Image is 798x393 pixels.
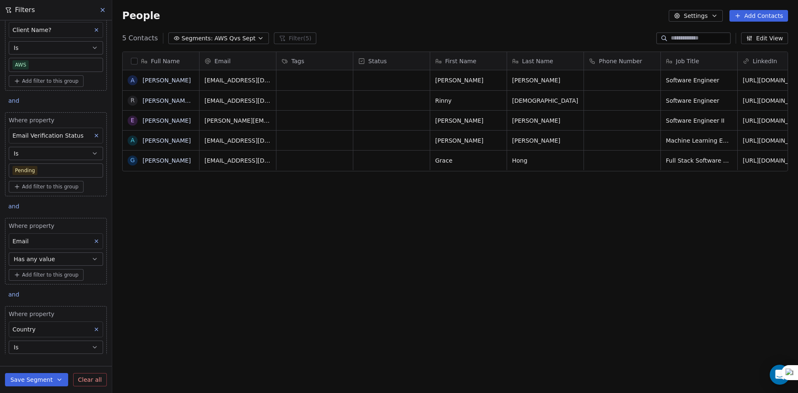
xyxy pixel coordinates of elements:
[666,96,732,105] span: Software Engineer
[131,156,135,165] div: G
[182,34,213,43] span: Segments:
[143,77,191,84] a: [PERSON_NAME]
[435,76,502,84] span: [PERSON_NAME]
[131,76,135,85] div: A
[666,156,732,165] span: Full Stack Software Engineer
[131,136,135,145] div: A
[204,96,271,105] span: [EMAIL_ADDRESS][DOMAIN_NAME]
[276,52,353,70] div: Tags
[274,32,317,44] button: Filter(5)
[512,76,579,84] span: [PERSON_NAME]
[512,116,579,125] span: [PERSON_NAME]
[204,136,271,145] span: [EMAIL_ADDRESS][DOMAIN_NAME]
[599,57,642,65] span: Phone Number
[584,52,660,70] div: Phone Number
[204,156,271,165] span: [EMAIL_ADDRESS][DOMAIN_NAME]
[729,10,788,22] button: Add Contacts
[676,57,699,65] span: Job Title
[753,57,777,65] span: LinkedIn
[143,137,191,144] a: [PERSON_NAME]
[507,52,584,70] div: Last Name
[353,52,430,70] div: Status
[123,70,199,378] div: grid
[131,116,135,125] div: E
[143,97,257,104] a: [PERSON_NAME][DEMOGRAPHIC_DATA]
[522,57,553,65] span: Last Name
[291,57,304,65] span: Tags
[430,52,507,70] div: First Name
[512,136,579,145] span: [PERSON_NAME]
[661,52,737,70] div: Job Title
[445,57,476,65] span: First Name
[143,117,191,124] a: [PERSON_NAME]
[214,57,231,65] span: Email
[122,10,160,22] span: People
[151,57,180,65] span: Full Name
[435,136,502,145] span: [PERSON_NAME]
[204,116,271,125] span: [PERSON_NAME][EMAIL_ADDRESS][PERSON_NAME][PERSON_NAME][DOMAIN_NAME]
[512,96,579,105] span: [DEMOGRAPHIC_DATA]
[666,116,732,125] span: Software Engineer II
[435,96,502,105] span: Rinny
[666,136,732,145] span: Machine Learning Engineer
[204,76,271,84] span: [EMAIL_ADDRESS][DOMAIN_NAME]
[131,96,135,105] div: R
[666,76,732,84] span: Software Engineer
[368,57,387,65] span: Status
[770,365,790,385] div: Open Intercom Messenger
[512,156,579,165] span: Hong
[122,33,158,43] span: 5 Contacts
[143,157,191,164] a: [PERSON_NAME]
[214,34,256,43] span: AWS Qvs Sept
[435,116,502,125] span: [PERSON_NAME]
[123,52,199,70] div: Full Name
[669,10,722,22] button: Settings
[435,156,502,165] span: Grace
[199,52,276,70] div: Email
[741,32,788,44] button: Edit View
